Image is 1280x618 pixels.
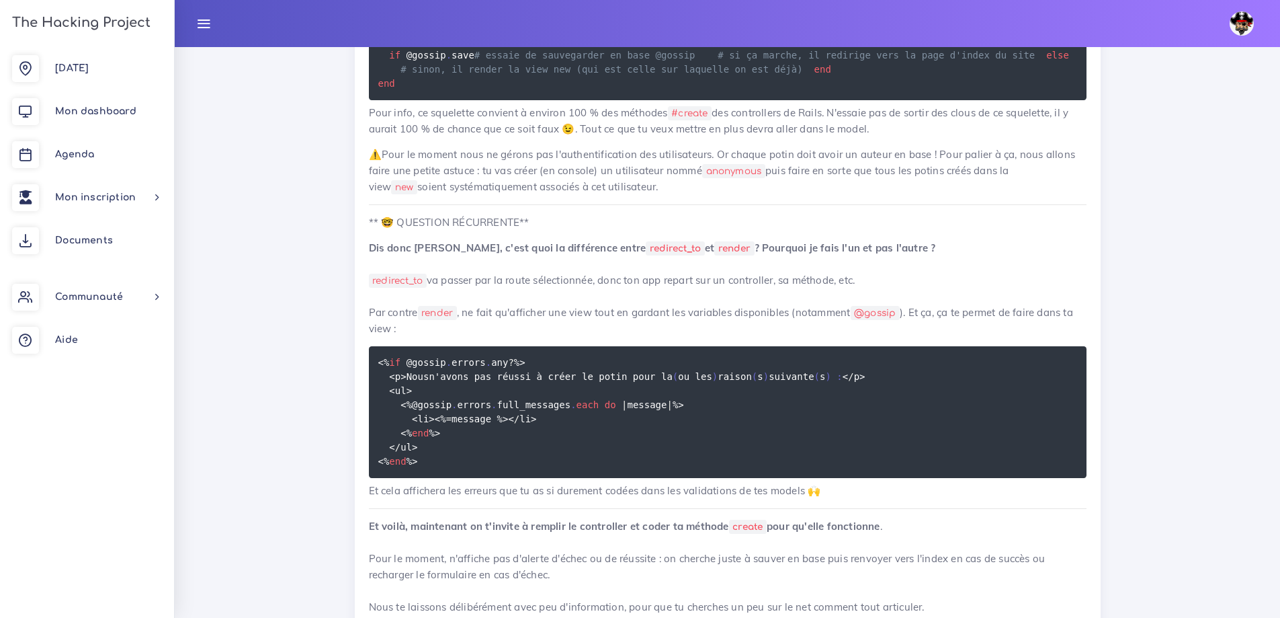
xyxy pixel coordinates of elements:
code: #create [668,106,712,120]
p: ** 🤓 QUESTION RÉCURRENTE** [369,215,1086,231]
code: render [714,241,754,256]
span: # si ça marche, il redirige vers la page d'index du site [718,50,1035,61]
p: ⚠️Pour le moment nous ne gérons pas l'authentification des utilisateurs. Or chaque potin doit avo... [369,147,1086,195]
span: end [378,78,395,89]
code: create xxx save [378,34,1069,91]
strong: Dis donc [PERSON_NAME], c'est quoi la différence entre et ? Pourquoi je fais l'un et pas l'autre ? [369,241,936,254]
span: / [514,414,519,424]
p: Et cela affichera les erreurs que tu as si durement codées dans les validations de tes models 🙌 [369,483,1086,499]
code: <% errors any %> <p> n'avons pas réussi à créer le potin pour la ou les raison s suivante s < p> ... [378,355,865,469]
code: render [418,306,457,320]
span: ) [712,371,718,382]
span: if [389,357,400,368]
span: end [814,64,831,75]
span: . [486,357,491,368]
span: ( [814,371,820,382]
span: | [622,399,627,410]
span: Agenda [55,149,94,159]
span: do [605,399,616,410]
span: ) [825,371,830,382]
span: @gossip [412,399,452,410]
strong: Et voilà, maintenant on t'invite à remplir le controller et coder ta méthode pour qu'elle fonctionne [369,520,880,533]
span: . [446,357,452,368]
span: ? [508,357,513,368]
span: Mon dashboard [55,106,136,116]
span: Aide [55,335,78,345]
span: # essaie de sauvegarder en base @gossip [474,50,695,61]
span: ) [763,371,769,382]
span: # sinon, il render la view new (qui est celle sur laquelle on est déjà) [400,64,802,75]
span: . [570,399,576,410]
p: va passer par la route sélectionnée, donc ton app repart sur un controller, sa méthode, etc. Par ... [369,240,1086,337]
span: [DATE] [55,63,89,73]
span: ( [752,371,757,382]
span: ( [673,371,678,382]
span: @gossip [407,50,446,61]
code: redirect_to [646,241,704,256]
code: @gossip [851,306,900,320]
code: redirect_to [369,274,427,288]
span: if [389,50,400,61]
code: anonymous [702,164,765,178]
span: | [667,399,672,410]
span: : [837,371,842,382]
span: each [577,399,599,410]
span: = [446,414,452,424]
span: @gossip [407,357,446,368]
span: end [412,428,429,438]
p: . Pour le moment, n'affiche pas d'alerte d'échec ou de réussite : on cherche juste à sauver en ba... [369,518,1086,615]
span: end [389,456,406,467]
img: avatar [1230,11,1254,36]
h3: The Hacking Project [8,15,151,30]
span: . [491,399,497,410]
code: new [391,180,417,194]
span: . [452,399,457,410]
span: else [1046,50,1069,61]
span: . [446,50,452,61]
code: create [729,520,767,534]
span: Communauté [55,292,123,302]
p: Pour info, ce squelette convient à environ 100 % des méthodes des controllers de Rails. N'essaie ... [369,105,1086,137]
span: / [395,442,400,453]
span: Documents [55,235,113,245]
span: / [848,371,853,382]
span: Nous [407,371,429,382]
span: Mon inscription [55,192,136,202]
